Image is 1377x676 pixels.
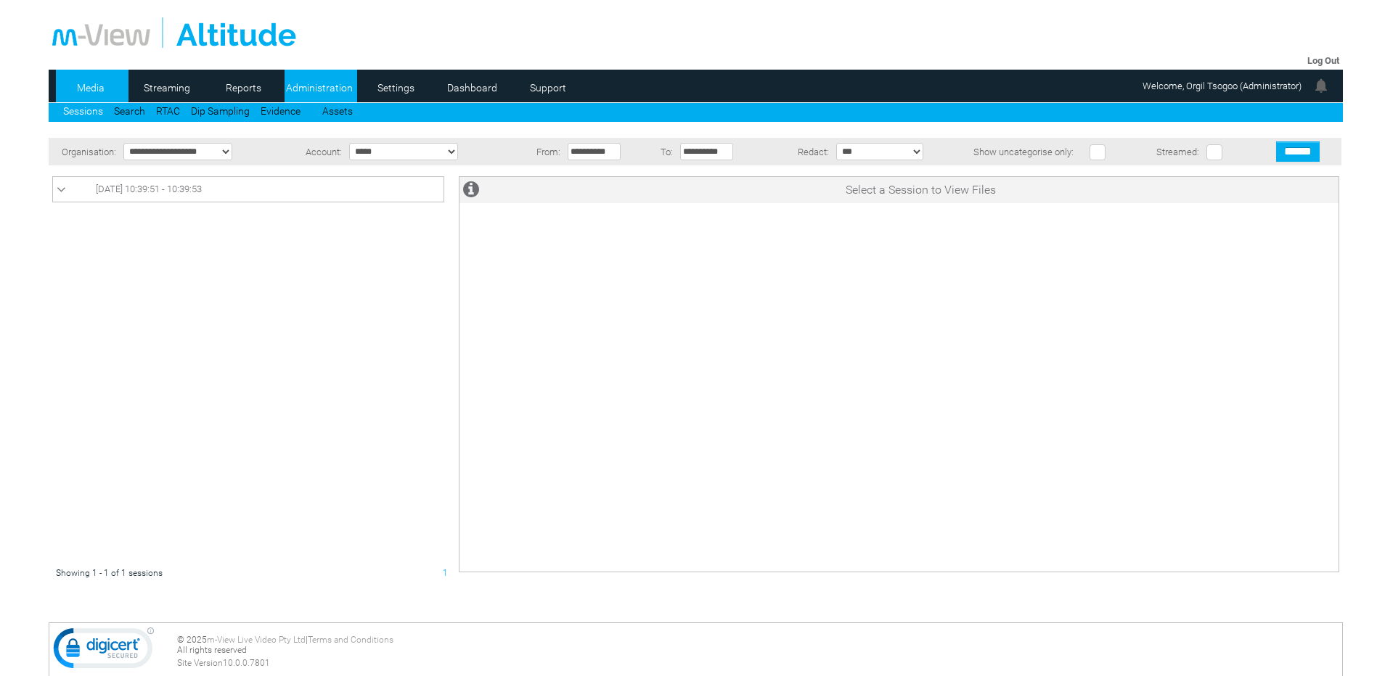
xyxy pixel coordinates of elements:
[513,77,584,99] a: Support
[49,138,120,165] td: Organisation:
[223,658,270,668] span: 10.0.0.7801
[361,77,431,99] a: Settings
[1312,77,1330,94] img: bell24.png
[284,138,346,165] td: Account:
[437,77,507,99] a: Dashboard
[1156,147,1199,157] span: Streamed:
[761,138,833,165] td: Redact:
[443,568,448,578] span: 1
[208,77,279,99] a: Reports
[207,635,306,645] a: m-View Live Video Pty Ltd
[56,77,126,99] a: Media
[285,77,355,99] a: Administration
[56,568,163,578] span: Showing 1 - 1 of 1 sessions
[53,627,155,676] img: DigiCert Secured Site Seal
[649,138,677,165] td: To:
[96,184,202,194] span: [DATE] 10:39:51 - 10:39:53
[308,635,393,645] a: Terms and Conditions
[322,105,353,117] a: Assets
[156,105,180,117] a: RTAC
[973,147,1074,157] span: Show uncategorise only:
[191,105,250,117] a: Dip Sampling
[63,105,103,117] a: Sessions
[114,105,145,117] a: Search
[177,658,1339,668] div: Site Version
[520,138,564,165] td: From:
[132,77,203,99] a: Streaming
[57,181,440,198] a: [DATE] 10:39:51 - 10:39:53
[177,635,1339,668] div: © 2025 | All rights reserved
[1143,81,1302,91] span: Welcome, Orgil Tsogoo (Administrator)
[1307,55,1339,66] a: Log Out
[503,177,1339,203] td: Select a Session to View Files
[261,105,301,117] a: Evidence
